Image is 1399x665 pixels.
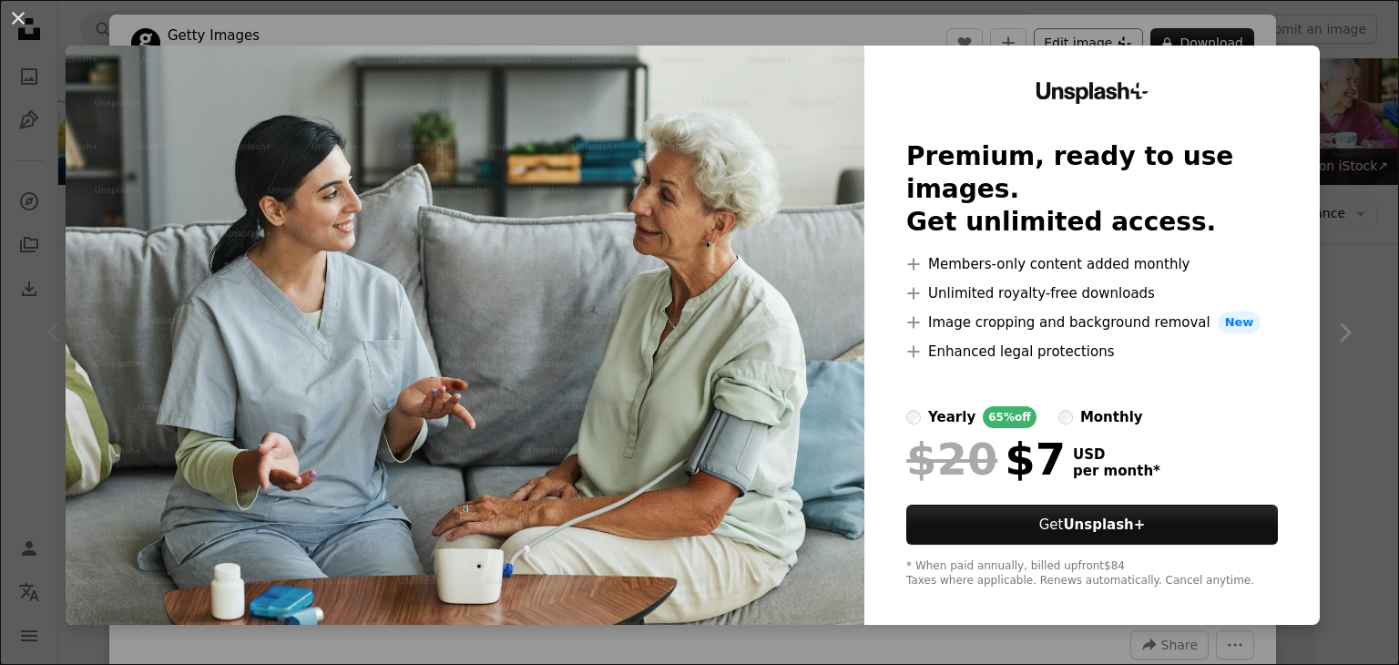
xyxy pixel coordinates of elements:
div: $7 [906,435,1066,483]
div: yearly [928,406,975,428]
li: Members-only content added monthly [906,253,1278,275]
button: GetUnsplash+ [906,505,1278,545]
span: New [1218,312,1261,333]
li: Unlimited royalty-free downloads [906,282,1278,304]
strong: Unsplash+ [1063,517,1145,533]
div: monthly [1080,406,1143,428]
li: Enhanced legal protections [906,341,1278,363]
div: * When paid annually, billed upfront $84 Taxes where applicable. Renews automatically. Cancel any... [906,559,1278,588]
h2: Premium, ready to use images. Get unlimited access. [906,140,1278,239]
input: monthly [1058,410,1073,425]
span: per month * [1073,463,1160,479]
span: USD [1073,446,1160,463]
li: Image cropping and background removal [906,312,1278,333]
div: 65% off [983,406,1036,428]
span: $20 [906,435,997,483]
input: yearly65%off [906,410,921,425]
